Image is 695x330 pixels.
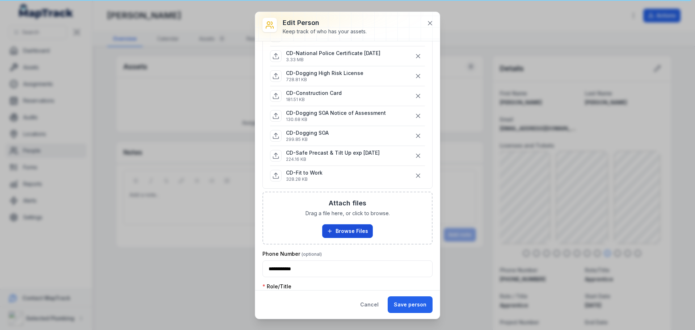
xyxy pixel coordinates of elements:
[322,224,373,238] button: Browse Files
[283,28,367,35] div: Keep track of who has your assets.
[283,18,367,28] h3: Edit person
[286,176,323,182] p: 328.28 KB
[286,89,342,97] p: CD-Construction Card
[286,109,386,117] p: CD-Dogging SOA Notice of Assessment
[354,296,385,313] button: Cancel
[286,129,329,137] p: CD-Dogging SOA
[306,210,390,217] span: Drag a file here, or click to browse.
[286,57,380,63] p: 3.33 MB
[262,283,291,290] label: Role/Title
[286,97,342,103] p: 181.51 KB
[286,50,380,57] p: CD-National Police Certificate [DATE]
[286,169,323,176] p: CD-Fit to Work
[286,149,380,156] p: CD-Safe Precast & Tilt Up exp [DATE]
[286,117,386,122] p: 130.68 KB
[262,250,322,258] label: Phone Number
[286,137,329,142] p: 299.85 KB
[388,296,433,313] button: Save person
[286,156,380,162] p: 224.16 KB
[286,77,363,83] p: 728.81 KB
[329,198,366,208] h3: Attach files
[286,70,363,77] p: CD-Dogging High Risk License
